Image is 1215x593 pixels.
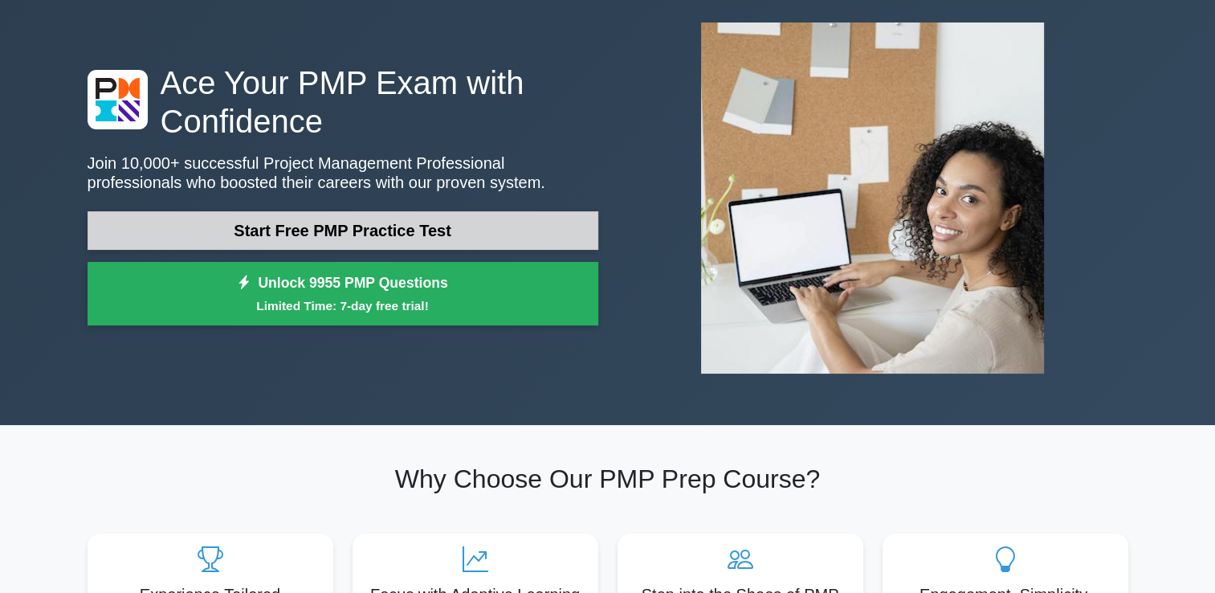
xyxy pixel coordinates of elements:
a: Unlock 9955 PMP QuestionsLimited Time: 7-day free trial! [88,262,598,326]
p: Join 10,000+ successful Project Management Professional professionals who boosted their careers w... [88,153,598,192]
h1: Ace Your PMP Exam with Confidence [88,63,598,141]
a: Start Free PMP Practice Test [88,211,598,250]
h2: Why Choose Our PMP Prep Course? [88,464,1128,494]
small: Limited Time: 7-day free trial! [108,296,578,315]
